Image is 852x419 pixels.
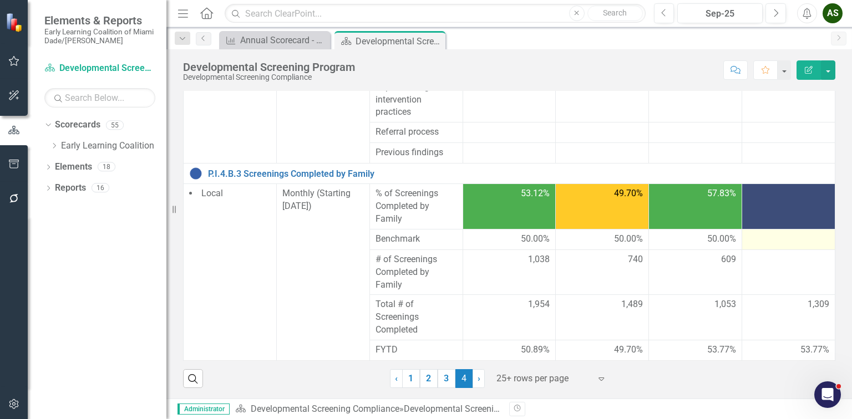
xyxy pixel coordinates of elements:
[420,369,438,388] a: 2
[251,403,399,414] a: Developmental Screening Compliance
[721,253,736,266] span: 609
[55,119,100,131] a: Scorecards
[478,373,480,384] span: ›
[225,4,645,23] input: Search ClearPoint...
[628,253,643,266] span: 740
[44,88,155,108] input: Search Below...
[742,249,835,295] td: Double-Click to Edit
[463,143,556,163] td: Double-Click to Edit
[376,68,457,119] span: Process for implementing intervention practices
[800,344,829,356] span: 53.77%
[455,369,473,388] span: 4
[201,188,223,198] span: Local
[282,187,364,213] div: Monthly (Starting [DATE])
[106,120,124,130] div: 55
[44,62,155,75] a: Developmental Screening Compliance
[614,187,643,200] span: 49.70%
[808,298,829,311] span: 1,309
[521,344,550,356] span: 50.89%
[44,27,155,45] small: Early Learning Coalition of Miami Dade/[PERSON_NAME]
[556,249,649,295] td: Double-Click to Edit
[44,14,155,27] span: Elements & Reports
[823,3,843,23] button: AS
[376,146,457,159] span: Previous findings
[649,249,742,295] td: Double-Click to Edit
[376,344,457,356] span: FYTD
[614,233,643,246] span: 50.00%
[621,298,643,311] span: 1,489
[369,64,463,122] td: Double-Click to Edit
[98,162,115,172] div: 18
[240,33,327,47] div: Annual Scorecard - Developmental Screening
[649,229,742,249] td: Double-Click to Edit
[183,73,355,81] div: Developmental Screening Compliance
[183,61,355,73] div: Developmental Screening Program
[707,344,736,356] span: 53.77%
[61,140,166,152] a: Early Learning Coalition
[376,187,457,226] span: % of Screenings Completed by Family
[742,229,835,249] td: Double-Click to Edit
[55,161,92,173] a: Elements
[707,233,736,246] span: 50.00%
[528,253,550,266] span: 1,038
[55,182,86,195] a: Reports
[814,381,841,408] iframe: Intercom live chat
[222,33,327,47] a: Annual Scorecard - Developmental Screening
[614,344,643,356] span: 49.70%
[404,403,540,414] div: Developmental Screening Program
[177,403,230,415] span: Administrator
[189,167,202,180] img: No Information
[356,34,443,48] div: Developmental Screening Program
[376,298,457,336] span: Total # of Screenings Completed
[438,369,455,388] a: 3
[556,229,649,249] td: Double-Click to Edit
[369,229,463,249] td: Double-Click to Edit
[402,369,420,388] a: 1
[6,12,25,32] img: ClearPoint Strategy
[235,403,501,416] div: »
[677,3,763,23] button: Sep-25
[92,183,109,193] div: 16
[369,143,463,163] td: Double-Click to Edit
[369,122,463,143] td: Double-Click to Edit
[463,229,556,249] td: Double-Click to Edit
[276,184,369,361] td: Double-Click to Edit
[714,298,736,311] span: 1,053
[369,249,463,295] td: Double-Click to Edit
[184,184,277,361] td: Double-Click to Edit
[376,126,457,139] span: Referral process
[463,249,556,295] td: Double-Click to Edit
[528,298,550,311] span: 1,954
[587,6,643,21] button: Search
[376,253,457,292] span: # of Screenings Completed by Family
[521,233,550,246] span: 50.00%
[376,233,457,246] span: Benchmark
[521,187,550,200] span: 53.12%
[395,373,398,384] span: ‹
[707,187,736,200] span: 57.83%
[603,8,627,17] span: Search
[184,163,835,184] td: Double-Click to Edit Right Click for Context Menu
[463,122,556,143] td: Double-Click to Edit
[208,169,829,179] a: P.I.4.B.3 Screenings Completed by Family
[463,64,556,122] td: Double-Click to Edit
[681,7,759,21] div: Sep-25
